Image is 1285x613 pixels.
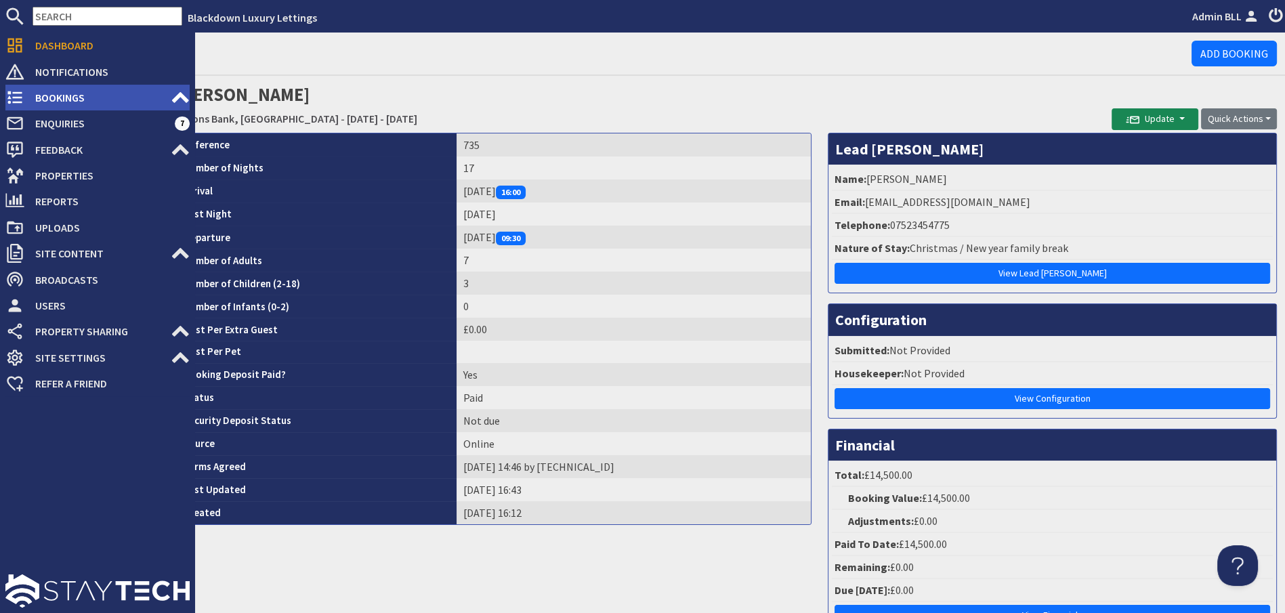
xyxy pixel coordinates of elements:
[457,409,811,432] td: Not due
[835,218,890,232] strong: Telephone:
[33,7,182,26] input: SEARCH
[1126,112,1175,125] span: Update
[5,295,190,316] a: Users
[832,237,1273,260] li: Christmas / New year family break
[177,363,457,386] th: Booking Deposit Paid?
[5,574,190,608] img: staytech_l_w-4e588a39d9fa60e82540d7cfac8cfe4b7147e857d3e8dbdfbd41c59d52db0ec4.svg
[5,61,190,83] a: Notifications
[188,11,317,24] a: Blackdown Luxury Lettings
[5,347,190,368] a: Site Settings
[5,139,190,161] a: Feedback
[835,241,910,255] strong: Nature of Stay:
[177,501,457,524] th: Created
[5,217,190,238] a: Uploads
[835,263,1270,284] a: View Lead [PERSON_NAME]
[457,318,811,341] td: £0.00
[835,468,864,482] strong: Total:
[457,432,811,455] td: Online
[457,226,811,249] td: [DATE]
[832,579,1273,602] li: £0.00
[177,272,457,295] th: Number of Children (2-18)
[24,373,190,394] span: Refer a Friend
[457,455,811,478] td: [DATE] 14:46 by [TECHNICAL_ID]
[24,269,190,291] span: Broadcasts
[5,35,190,56] a: Dashboard
[496,232,526,245] span: 09:30
[832,168,1273,191] li: [PERSON_NAME]
[5,269,190,291] a: Broadcasts
[177,478,457,501] th: Last Updated
[24,35,190,56] span: Dashboard
[457,501,811,524] td: [DATE] 16:12
[176,81,1112,129] h2: [PERSON_NAME]
[457,203,811,226] td: [DATE]
[835,388,1270,409] a: View Configuration
[835,537,899,551] strong: Paid To Date:
[5,87,190,108] a: Bookings
[177,295,457,318] th: Number of Infants (0-2)
[457,272,811,295] td: 3
[1217,545,1258,586] iframe: Toggle Customer Support
[24,242,171,264] span: Site Content
[457,133,811,156] td: 735
[177,156,457,179] th: Number of Nights
[835,172,866,186] strong: Name:
[835,583,890,597] strong: Due [DATE]:
[457,363,811,386] td: Yes
[1192,41,1277,66] a: Add Booking
[832,487,1273,510] li: £14,500.00
[177,409,457,432] th: Security Deposit Status
[177,318,457,341] th: Cost Per Extra Guest
[835,366,904,380] strong: Housekeeper:
[828,304,1276,335] h3: Configuration
[24,190,190,212] span: Reports
[5,190,190,212] a: Reports
[848,514,914,528] strong: Adjustments:
[24,87,171,108] span: Bookings
[848,491,922,505] strong: Booking Value:
[832,214,1273,237] li: 07523454775
[832,191,1273,214] li: [EMAIL_ADDRESS][DOMAIN_NAME]
[457,249,811,272] td: 7
[1192,8,1261,24] a: Admin BLL
[835,343,889,357] strong: Submitted:
[457,156,811,179] td: 17
[177,226,457,249] th: Departure
[832,464,1273,487] li: £14,500.00
[177,432,457,455] th: Source
[832,362,1273,385] li: Not Provided
[177,249,457,272] th: Number of Adults
[24,217,190,238] span: Uploads
[175,117,190,130] span: 7
[24,320,171,342] span: Property Sharing
[832,510,1273,533] li: £0.00
[832,339,1273,362] li: Not Provided
[177,386,457,409] th: Status
[1112,108,1198,130] button: Update
[835,560,890,574] strong: Remaining:
[832,533,1273,556] li: £14,500.00
[5,373,190,394] a: Refer a Friend
[457,295,811,318] td: 0
[496,186,526,199] span: 16:00
[24,347,171,368] span: Site Settings
[24,139,171,161] span: Feedback
[24,165,190,186] span: Properties
[177,133,457,156] th: Reference
[1201,108,1277,129] button: Quick Actions
[457,179,811,203] td: [DATE]
[835,195,865,209] strong: Email:
[828,133,1276,165] h3: Lead [PERSON_NAME]
[347,112,417,125] a: [DATE] - [DATE]
[176,112,339,125] a: Herons Bank, [GEOGRAPHIC_DATA]
[24,295,190,316] span: Users
[341,112,345,125] span: -
[5,242,190,264] a: Site Content
[24,61,190,83] span: Notifications
[177,203,457,226] th: Last Night
[5,320,190,342] a: Property Sharing
[828,429,1276,461] h3: Financial
[177,179,457,203] th: Arrival
[24,112,175,134] span: Enquiries
[177,341,457,363] th: Cost Per Pet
